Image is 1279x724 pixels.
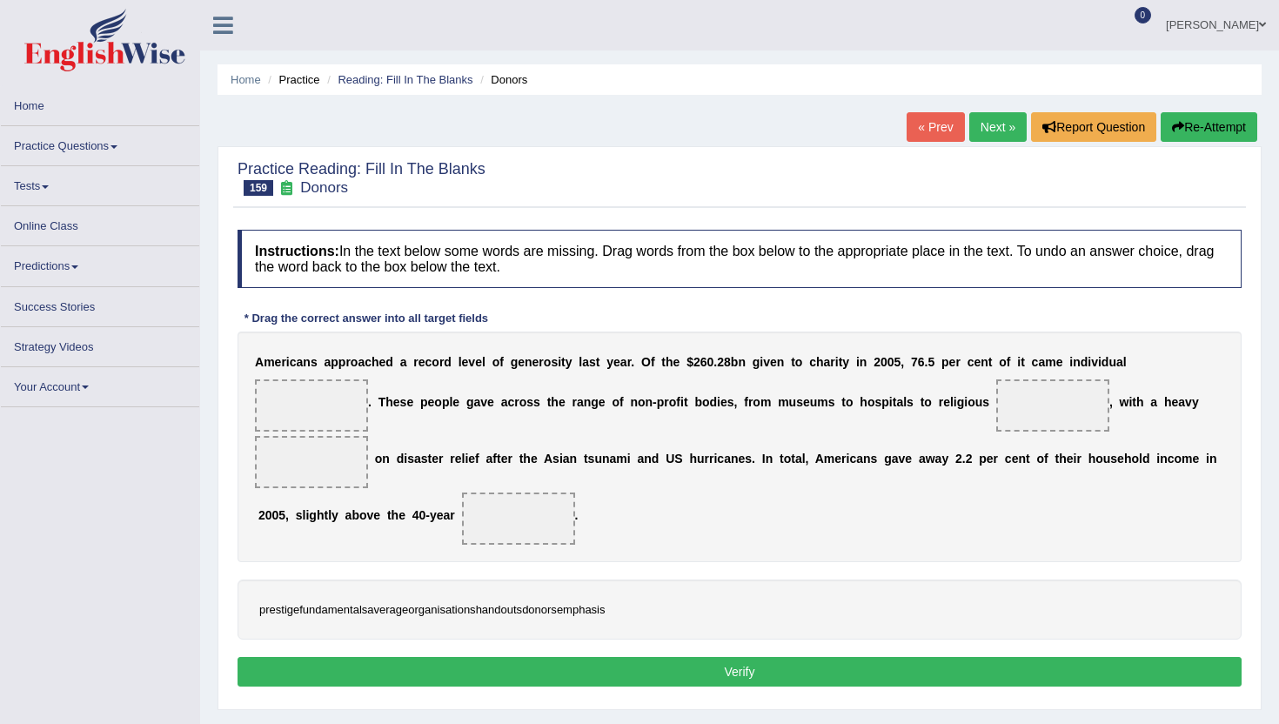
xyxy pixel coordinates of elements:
[255,244,339,258] b: Instructions:
[661,355,666,369] b: t
[297,355,304,369] b: a
[1098,355,1102,369] b: i
[375,452,383,466] b: o
[532,355,539,369] b: e
[893,395,897,409] b: t
[406,395,413,409] b: e
[727,395,734,409] b: s
[461,452,465,466] b: l
[777,355,785,369] b: n
[835,355,839,369] b: i
[584,452,588,466] b: t
[957,395,965,409] b: g
[700,355,707,369] b: 6
[547,395,552,409] b: t
[955,355,960,369] b: r
[817,395,827,409] b: m
[1091,355,1098,369] b: v
[533,395,540,409] b: s
[860,355,867,369] b: n
[432,452,439,466] b: e
[444,355,452,369] b: d
[745,452,752,466] b: s
[324,355,331,369] b: a
[264,71,319,88] li: Practice
[368,395,372,409] b: .
[770,355,777,369] b: e
[763,355,770,369] b: v
[968,355,974,369] b: c
[824,355,831,369] b: a
[487,395,494,409] b: e
[311,355,318,369] b: s
[943,395,950,409] b: e
[638,395,646,409] b: o
[511,355,519,369] b: g
[338,355,346,369] b: p
[841,395,846,409] b: t
[599,395,606,409] b: e
[526,395,533,409] b: s
[421,452,428,466] b: s
[1038,355,1045,369] b: a
[713,452,717,466] b: i
[442,395,450,409] b: p
[238,230,1242,288] h4: In the text below some words are missing. Drag words from the box below to the appropriate place ...
[1171,395,1178,409] b: e
[874,355,881,369] b: 2
[588,452,595,466] b: s
[589,355,596,369] b: s
[400,395,407,409] b: s
[1,287,199,321] a: Success Stories
[921,395,925,409] b: t
[653,395,657,409] b: -
[918,355,925,369] b: 6
[795,452,802,466] b: a
[974,355,981,369] b: e
[1161,112,1257,142] button: Re-Attempt
[717,395,720,409] b: i
[1178,395,1185,409] b: a
[815,452,824,466] b: A
[345,355,350,369] b: r
[705,452,709,466] b: r
[420,395,428,409] b: p
[428,452,432,466] b: t
[584,395,592,409] b: n
[1123,355,1127,369] b: l
[925,355,928,369] b: .
[702,395,710,409] b: o
[432,355,439,369] b: o
[1135,7,1152,23] span: 0
[393,395,400,409] b: e
[1128,395,1132,409] b: i
[791,452,795,466] b: t
[887,355,894,369] b: 0
[731,452,739,466] b: n
[856,355,860,369] b: i
[1069,355,1073,369] b: i
[693,355,700,369] b: 2
[365,355,372,369] b: c
[834,452,841,466] b: e
[627,452,631,466] b: i
[637,452,644,466] b: a
[631,355,634,369] b: .
[760,355,763,369] b: i
[577,395,584,409] b: a
[507,395,514,409] b: c
[999,355,1007,369] b: o
[612,395,619,409] b: o
[789,395,797,409] b: u
[596,355,600,369] b: t
[419,355,425,369] b: e
[482,355,485,369] b: l
[407,452,414,466] b: s
[559,452,563,466] b: i
[724,452,731,466] b: a
[713,355,717,369] b: .
[816,355,824,369] b: h
[331,355,338,369] b: p
[400,355,407,369] b: a
[439,355,444,369] b: r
